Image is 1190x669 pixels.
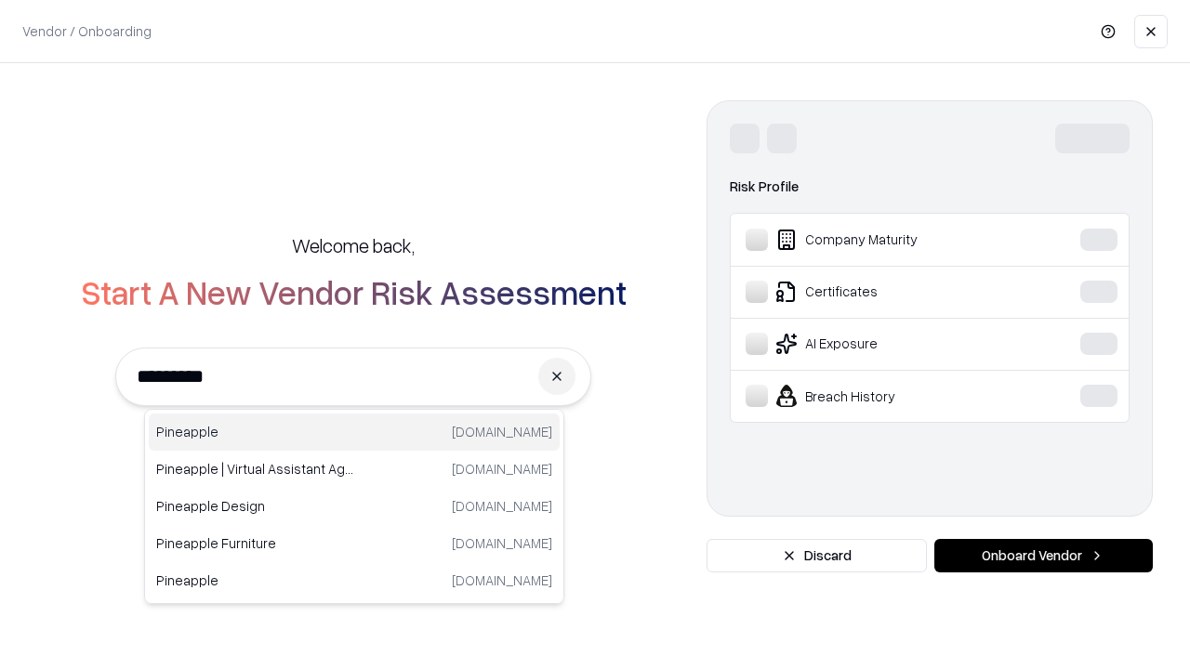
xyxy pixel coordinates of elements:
[707,539,927,572] button: Discard
[746,333,1024,355] div: AI Exposure
[934,539,1153,572] button: Onboard Vendor
[746,229,1024,251] div: Company Maturity
[292,232,415,258] h5: Welcome back,
[22,21,152,41] p: Vendor / Onboarding
[452,496,552,516] p: [DOMAIN_NAME]
[156,571,354,590] p: Pineapple
[452,571,552,590] p: [DOMAIN_NAME]
[156,459,354,479] p: Pineapple | Virtual Assistant Agency
[746,281,1024,303] div: Certificates
[452,533,552,553] p: [DOMAIN_NAME]
[144,409,564,604] div: Suggestions
[156,496,354,516] p: Pineapple Design
[730,176,1130,198] div: Risk Profile
[156,422,354,441] p: Pineapple
[81,273,627,310] h2: Start A New Vendor Risk Assessment
[156,533,354,553] p: Pineapple Furniture
[452,422,552,441] p: [DOMAIN_NAME]
[452,459,552,479] p: [DOMAIN_NAME]
[746,385,1024,407] div: Breach History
